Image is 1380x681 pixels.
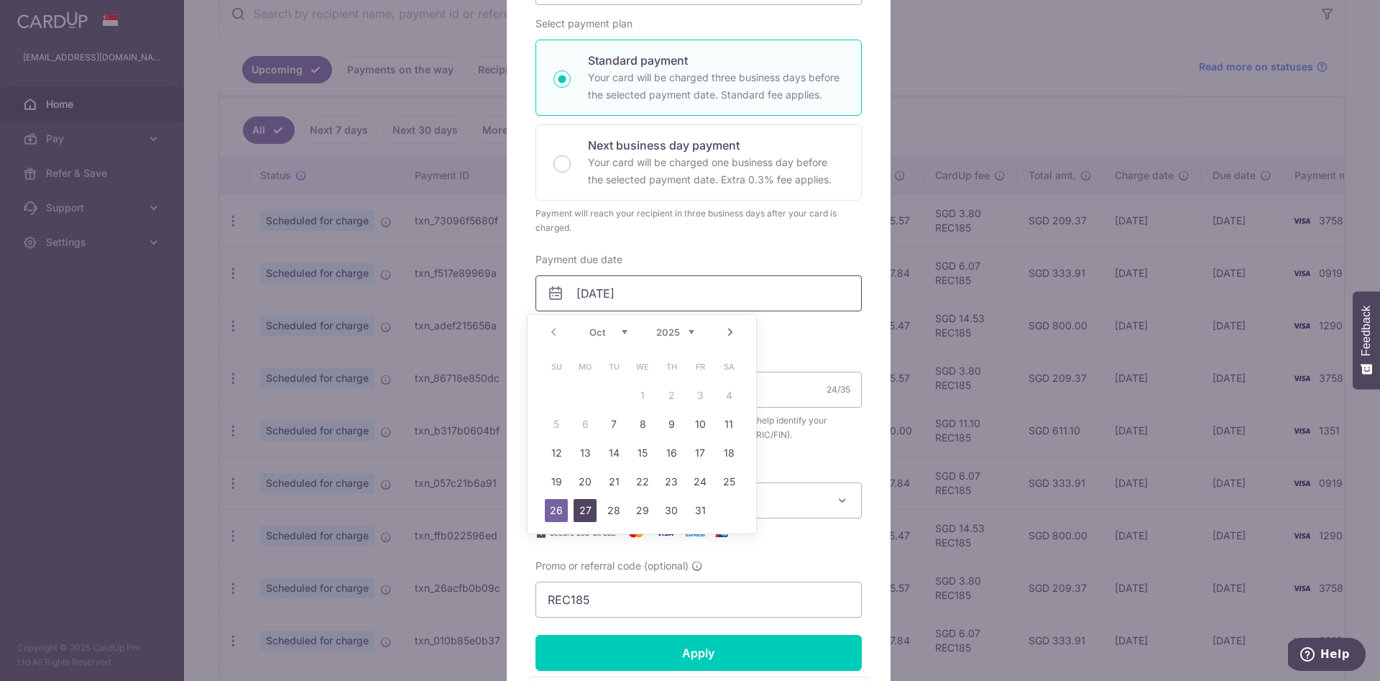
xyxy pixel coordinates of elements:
a: 13 [574,442,597,465]
div: 24/35 [827,383,850,397]
span: Sunday [545,355,568,378]
a: 23 [660,470,683,493]
input: DD / MM / YYYY [535,275,862,311]
span: Feedback [1360,306,1373,356]
a: 12 [545,442,568,465]
p: Standard payment [588,52,844,69]
span: Friday [689,355,712,378]
span: Monday [574,355,597,378]
a: 11 [717,413,740,436]
a: 15 [631,442,654,465]
span: Thursday [660,355,683,378]
a: 20 [574,470,597,493]
input: Apply [535,635,862,671]
p: Your card will be charged one business day before the selected payment date. Extra 0.3% fee applies. [588,154,844,188]
a: Next [722,324,739,341]
a: 29 [631,499,654,522]
div: Payment will reach your recipient in three business days after your card is charged. [535,206,862,235]
a: 19 [545,470,568,493]
span: Tuesday [602,355,625,378]
button: Feedback - Show survey [1353,291,1380,389]
span: Promo or referral code (optional) [535,559,689,573]
a: 25 [717,470,740,493]
a: 30 [660,499,683,522]
a: 16 [660,442,683,465]
a: 17 [689,442,712,465]
a: 31 [689,499,712,522]
a: 18 [717,442,740,465]
a: 8 [631,413,654,436]
span: Saturday [717,355,740,378]
a: 27 [574,499,597,522]
label: Select payment plan [535,17,632,31]
a: 21 [602,470,625,493]
a: 9 [660,413,683,436]
span: Wednesday [631,355,654,378]
a: 14 [602,442,625,465]
a: 7 [602,413,625,436]
a: 10 [689,413,712,436]
a: 26 [545,499,568,522]
a: 22 [631,470,654,493]
iframe: Opens a widget where you can find more information [1288,638,1366,674]
p: Next business day payment [588,137,844,154]
p: Your card will be charged three business days before the selected payment date. Standard fee appl... [588,69,844,104]
a: 24 [689,470,712,493]
a: 28 [602,499,625,522]
label: Payment due date [535,252,622,267]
